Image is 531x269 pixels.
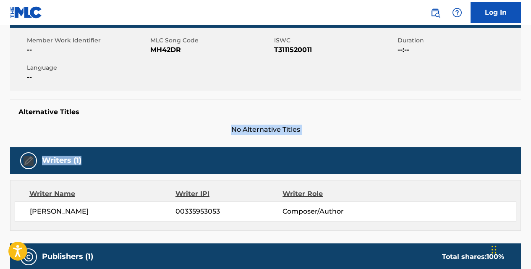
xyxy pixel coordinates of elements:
img: Writers [24,156,34,166]
div: Writer Role [283,189,380,199]
span: ISWC [274,36,395,45]
h5: Publishers (1) [42,252,93,261]
span: MH42DR [150,45,272,55]
div: Help [449,4,466,21]
div: Total shares: [442,252,504,262]
span: [PERSON_NAME] [30,206,175,217]
h5: Writers (1) [42,156,81,165]
a: Public Search [427,4,444,21]
h5: Alternative Titles [18,108,513,116]
span: Language [27,63,148,72]
span: -- [27,72,148,82]
div: Writer Name [29,189,175,199]
a: Log In [471,2,521,23]
span: 100 % [487,253,504,261]
span: T3111520011 [274,45,395,55]
img: help [452,8,462,18]
iframe: Chat Widget [489,229,531,269]
span: Member Work Identifier [27,36,148,45]
span: MLC Song Code [150,36,272,45]
span: --:-- [398,45,519,55]
img: search [430,8,440,18]
img: Publishers [24,252,34,262]
span: No Alternative Titles [10,125,521,135]
span: -- [27,45,148,55]
div: Drag [492,237,497,262]
img: MLC Logo [10,6,42,18]
span: Duration [398,36,519,45]
div: Writer IPI [175,189,283,199]
span: 00335953053 [175,206,283,217]
span: Composer/Author [283,206,380,217]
